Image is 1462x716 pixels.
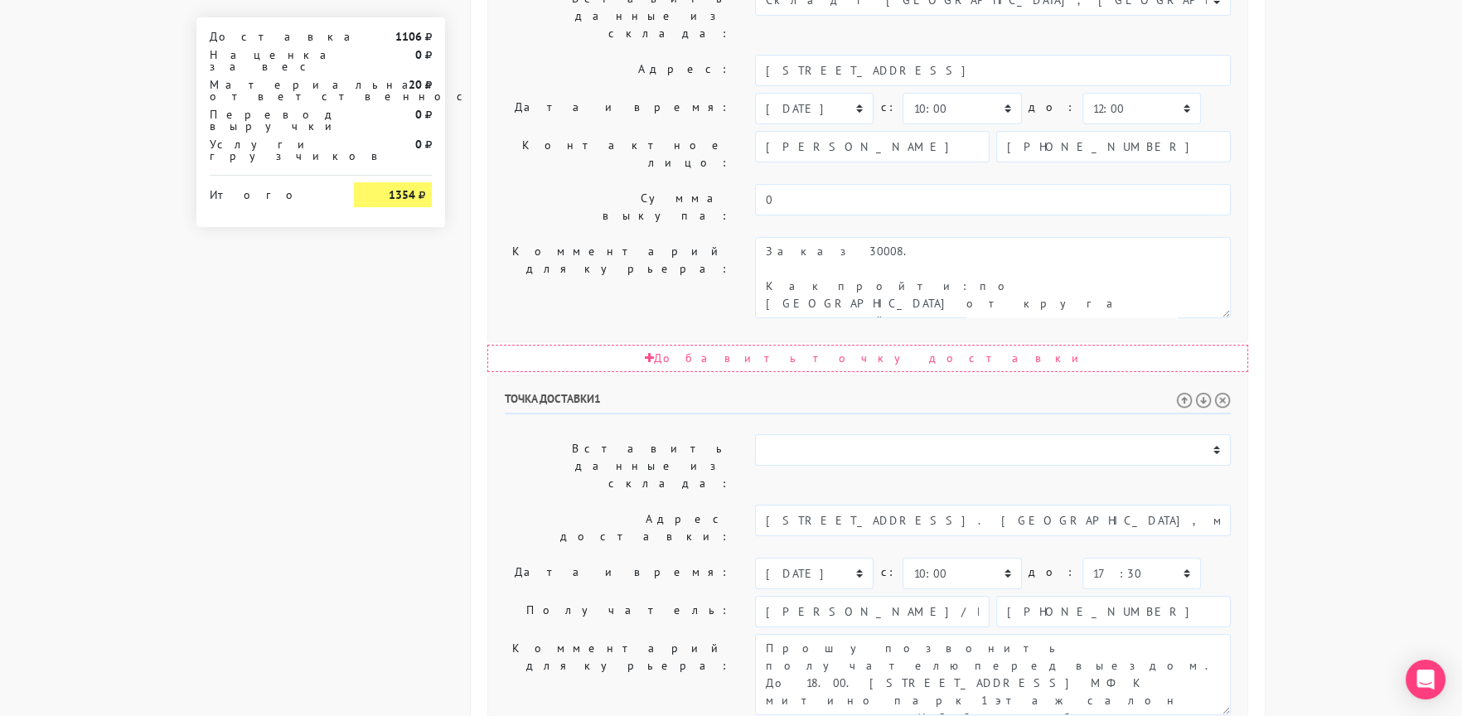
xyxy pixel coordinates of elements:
label: до: [1029,93,1076,122]
strong: 1106 [395,29,422,44]
label: Контактное лицо: [492,131,743,177]
textarea: Как пройти: по [GEOGRAPHIC_DATA] от круга второй поворот во двор. Серые ворота с калиткой между а... [755,237,1231,318]
strong: 0 [415,107,422,122]
span: 1 [594,391,601,406]
label: Комментарий для курьера: [492,237,743,318]
label: Дата и время: [492,558,743,589]
label: Дата и время: [492,93,743,124]
div: Услуги грузчиков [197,138,341,162]
div: Open Intercom Messenger [1406,660,1445,699]
label: до: [1029,558,1076,587]
label: Адрес доставки: [492,505,743,551]
label: c: [880,93,896,122]
div: Доставка [197,31,341,42]
input: Имя [755,596,990,627]
input: Телефон [996,596,1231,627]
textarea: Прошу позвонить получателю перед выездом. Д/Л 3 р.д. [PERSON_NAME] из заказа 25319 [755,634,1231,715]
div: Перевод выручки [197,109,341,132]
strong: 20 [409,77,422,92]
label: c: [880,558,896,587]
input: Телефон [996,131,1231,162]
div: Добавить точку доставки [487,345,1248,372]
label: Сумма выкупа: [492,184,743,230]
div: Наценка за вес [197,49,341,72]
h6: Точка доставки [505,392,1231,414]
strong: 0 [415,47,422,62]
strong: 0 [415,137,422,152]
strong: 1354 [389,187,415,202]
label: Адрес: [492,55,743,86]
div: Материальная ответственность [197,79,341,102]
input: Имя [755,131,990,162]
label: Вставить данные из склада: [492,434,743,498]
div: Итого [210,182,329,201]
label: Получатель: [492,596,743,627]
label: Комментарий для курьера: [492,634,743,715]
